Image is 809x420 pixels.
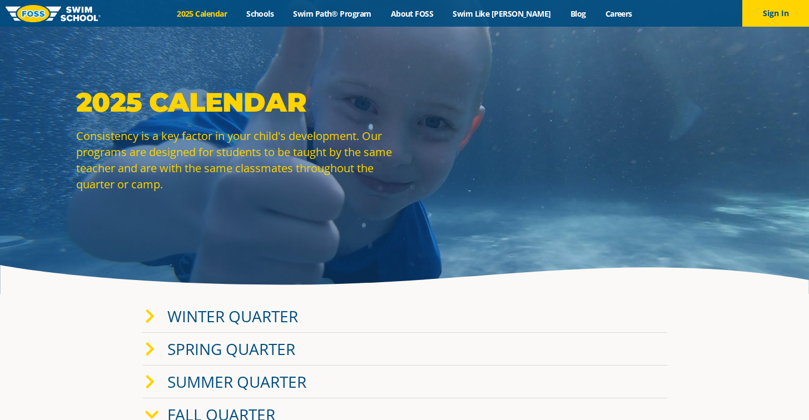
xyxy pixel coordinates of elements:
img: FOSS Swim School Logo [6,5,101,22]
a: Spring Quarter [167,338,295,359]
a: Summer Quarter [167,371,306,392]
a: 2025 Calendar [167,8,237,19]
a: Careers [595,8,642,19]
a: Blog [560,8,595,19]
a: Swim Path® Program [284,8,381,19]
a: About FOSS [381,8,443,19]
a: Swim Like [PERSON_NAME] [443,8,561,19]
a: Winter Quarter [167,306,298,327]
a: Schools [237,8,284,19]
p: Consistency is a key factor in your child's development. Our programs are designed for students t... [76,128,399,192]
strong: 2025 Calendar [76,86,306,118]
